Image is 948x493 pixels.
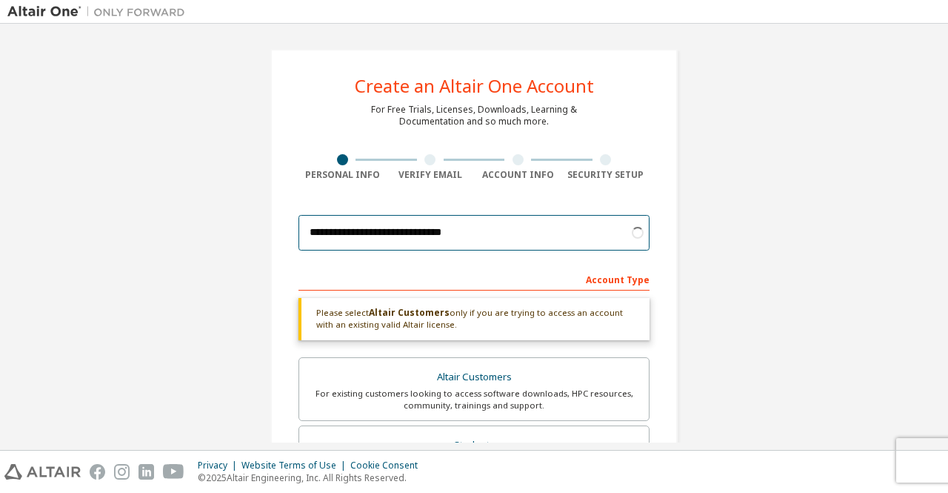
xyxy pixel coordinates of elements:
img: linkedin.svg [138,464,154,480]
div: Cookie Consent [350,460,427,472]
div: Website Terms of Use [241,460,350,472]
div: Students [308,435,640,456]
img: youtube.svg [163,464,184,480]
div: For existing customers looking to access software downloads, HPC resources, community, trainings ... [308,388,640,411]
img: Altair One [7,4,193,19]
div: Account Type [298,267,650,291]
div: Verify Email [387,169,475,181]
div: For Free Trials, Licenses, Downloads, Learning & Documentation and so much more. [371,104,577,128]
div: Security Setup [562,169,650,181]
img: instagram.svg [114,464,130,480]
p: © 2025 Altair Engineering, Inc. All Rights Reserved. [198,472,427,484]
div: Privacy [198,460,241,472]
div: Please select only if you are trying to access an account with an existing valid Altair license. [298,298,650,340]
div: Altair Customers [308,367,640,388]
b: Altair Customers [369,306,450,319]
div: Personal Info [298,169,387,181]
img: facebook.svg [90,464,105,480]
div: Account Info [474,169,562,181]
img: altair_logo.svg [4,464,81,480]
div: Create an Altair One Account [355,77,594,95]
